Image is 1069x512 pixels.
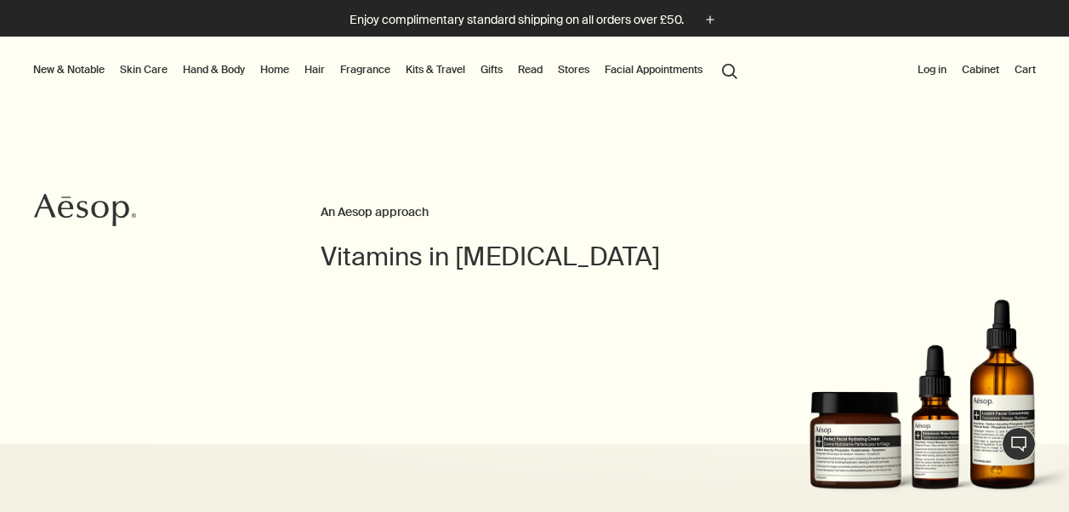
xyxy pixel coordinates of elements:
a: Home [257,60,293,80]
a: Gifts [477,60,506,80]
button: Cart [1011,60,1039,80]
a: Skin Care [117,60,171,80]
a: Kits & Travel [402,60,469,80]
p: Enjoy complimentary standard shipping on all orders over £50. [350,11,684,29]
a: Hair [301,60,328,80]
a: Cabinet [958,60,1003,80]
button: Log in [914,60,950,80]
h2: An Aesop approach [321,202,748,223]
a: Read [515,60,546,80]
button: Stores [554,60,593,80]
nav: supplementary [914,37,1039,105]
button: Live Assistance [1002,427,1036,461]
h1: Vitamins in [MEDICAL_DATA] [321,240,748,274]
nav: primary [30,37,745,105]
button: New & Notable [30,60,108,80]
button: Open search [714,54,745,86]
a: Fragrance [337,60,394,80]
button: Enjoy complimentary standard shipping on all orders over £50. [350,10,719,30]
a: Facial Appointments [601,60,706,80]
svg: Aesop [34,193,136,227]
a: Aesop [30,189,140,236]
a: Hand & Body [179,60,248,80]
